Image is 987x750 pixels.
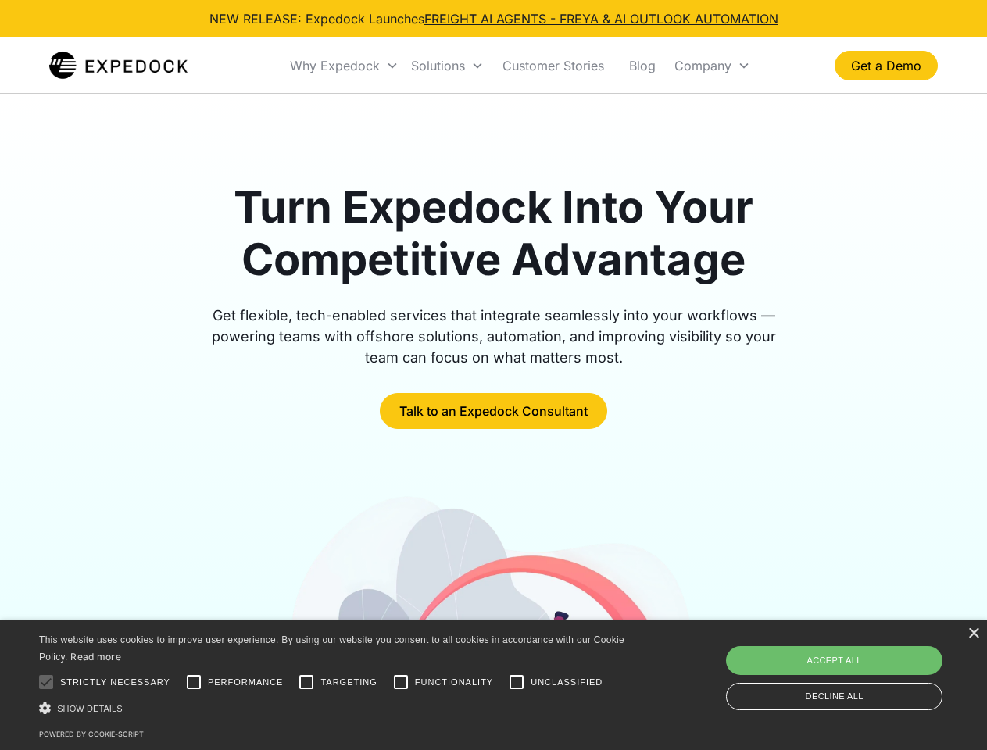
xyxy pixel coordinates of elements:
[727,581,987,750] iframe: Chat Widget
[57,704,123,713] span: Show details
[490,39,617,92] a: Customer Stories
[39,730,144,738] a: Powered by cookie-script
[668,39,756,92] div: Company
[617,39,668,92] a: Blog
[70,651,121,662] a: Read more
[194,305,794,368] div: Get flexible, tech-enabled services that integrate seamlessly into your workflows — powering team...
[209,9,778,28] div: NEW RELEASE: Expedock Launches
[411,58,465,73] div: Solutions
[405,39,490,92] div: Solutions
[424,11,778,27] a: FREIGHT AI AGENTS - FREYA & AI OUTLOOK AUTOMATION
[380,393,607,429] a: Talk to an Expedock Consultant
[39,634,624,663] span: This website uses cookies to improve user experience. By using our website you consent to all coo...
[284,39,405,92] div: Why Expedock
[39,700,630,716] div: Show details
[290,58,380,73] div: Why Expedock
[194,181,794,286] h1: Turn Expedock Into Your Competitive Advantage
[320,676,377,689] span: Targeting
[49,50,188,81] img: Expedock Logo
[49,50,188,81] a: home
[208,676,284,689] span: Performance
[415,676,493,689] span: Functionality
[674,58,731,73] div: Company
[60,676,170,689] span: Strictly necessary
[531,676,603,689] span: Unclassified
[835,51,938,80] a: Get a Demo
